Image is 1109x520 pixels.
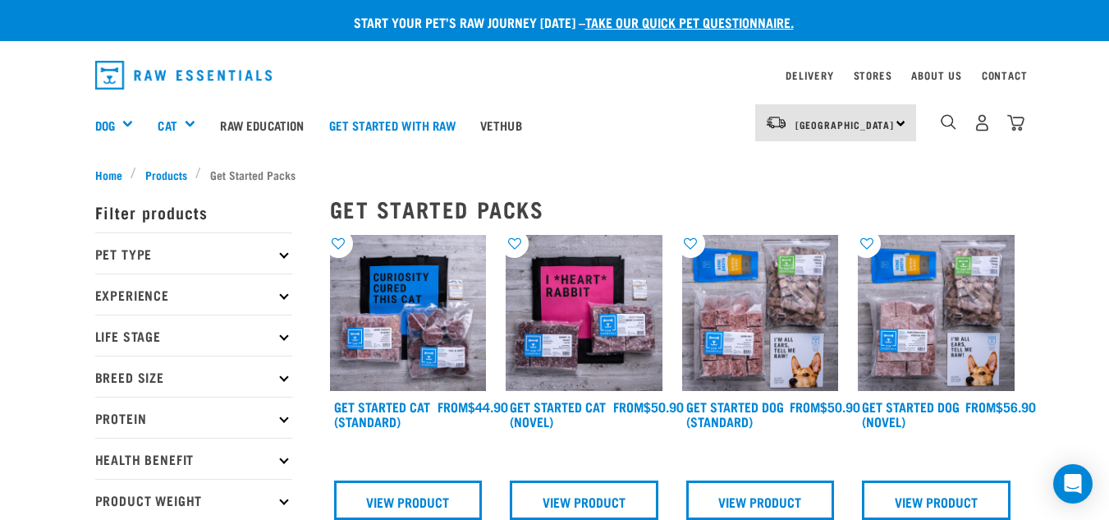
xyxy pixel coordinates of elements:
a: Stores [854,72,892,78]
span: FROM [790,403,820,410]
a: Home [95,166,131,183]
p: Breed Size [95,356,292,397]
a: Raw Education [208,92,316,158]
span: FROM [613,403,644,410]
p: Pet Type [95,232,292,274]
span: Home [95,166,122,183]
nav: dropdown navigation [82,54,1028,96]
div: $44.90 [438,399,508,414]
a: About Us [911,72,961,78]
p: Protein [95,397,292,438]
a: Delivery [786,72,833,78]
a: Vethub [468,92,534,158]
a: Get Started Dog (Standard) [686,403,784,425]
a: Cat [158,116,176,135]
span: FROM [438,403,468,410]
a: Get Started Cat (Standard) [334,403,430,425]
a: Contact [982,72,1028,78]
a: View Product [510,481,658,520]
img: Assortment Of Raw Essential Products For Cats Including, Blue And Black Tote Bag With "Curiosity ... [330,235,487,392]
nav: breadcrumbs [95,166,1015,183]
img: Raw Essentials Logo [95,61,273,90]
a: Get Started Cat (Novel) [510,403,606,425]
img: home-icon-1@2x.png [941,114,956,130]
a: take our quick pet questionnaire. [585,18,794,25]
img: Assortment Of Raw Essential Products For Cats Including, Pink And Black Tote Bag With "I *Heart* ... [506,235,662,392]
span: FROM [965,403,996,410]
a: Dog [95,116,115,135]
p: Product Weight [95,479,292,520]
p: Experience [95,274,292,315]
a: View Product [862,481,1010,520]
a: View Product [334,481,483,520]
img: home-icon@2x.png [1007,114,1024,131]
a: Products [136,166,195,183]
div: Open Intercom Messenger [1053,464,1093,504]
img: NSP Dog Standard Update [682,235,839,392]
p: Health Benefit [95,438,292,479]
img: van-moving.png [765,115,787,130]
a: View Product [686,481,835,520]
p: Life Stage [95,315,292,356]
a: Get started with Raw [317,92,468,158]
img: user.png [974,114,991,131]
a: Get Started Dog (Novel) [862,403,960,425]
div: $56.90 [965,399,1036,414]
span: [GEOGRAPHIC_DATA] [795,122,895,127]
span: Products [145,166,187,183]
div: $50.90 [790,399,860,414]
img: NSP Dog Novel Update [858,235,1015,392]
h2: Get Started Packs [330,196,1015,222]
p: Filter products [95,191,292,232]
div: $50.90 [613,399,684,414]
